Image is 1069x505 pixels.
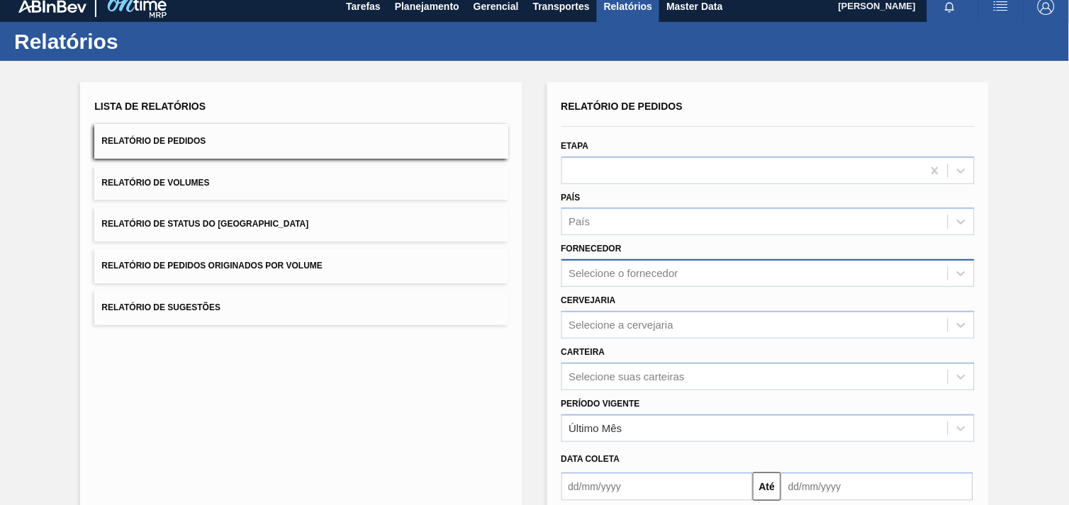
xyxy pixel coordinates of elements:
[561,101,683,112] span: Relatório de Pedidos
[569,370,685,382] div: Selecione suas carteiras
[561,472,754,501] input: dd/mm/yyyy
[561,244,622,254] label: Fornecedor
[101,302,220,312] span: Relatório de Sugestões
[561,141,589,151] label: Etapa
[94,101,206,112] span: Lista de Relatórios
[101,178,209,188] span: Relatório de Volumes
[561,295,616,305] label: Cervejaria
[569,216,591,228] div: País
[94,290,508,325] button: Relatório de Sugestões
[781,472,973,501] input: dd/mm/yyyy
[561,454,620,464] span: Data coleta
[569,268,678,280] div: Selecione o fornecedor
[753,472,781,501] button: Até
[101,219,308,229] span: Relatório de Status do [GEOGRAPHIC_DATA]
[14,33,266,50] h1: Relatórios
[101,136,206,146] span: Relatório de Pedidos
[94,249,508,283] button: Relatório de Pedidos Originados por Volume
[94,207,508,242] button: Relatório de Status do [GEOGRAPHIC_DATA]
[561,347,605,357] label: Carteira
[569,319,674,331] div: Selecione a cervejaria
[569,422,622,434] div: Último Mês
[94,124,508,159] button: Relatório de Pedidos
[561,193,581,203] label: País
[561,399,640,409] label: Período Vigente
[101,261,323,271] span: Relatório de Pedidos Originados por Volume
[94,166,508,200] button: Relatório de Volumes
